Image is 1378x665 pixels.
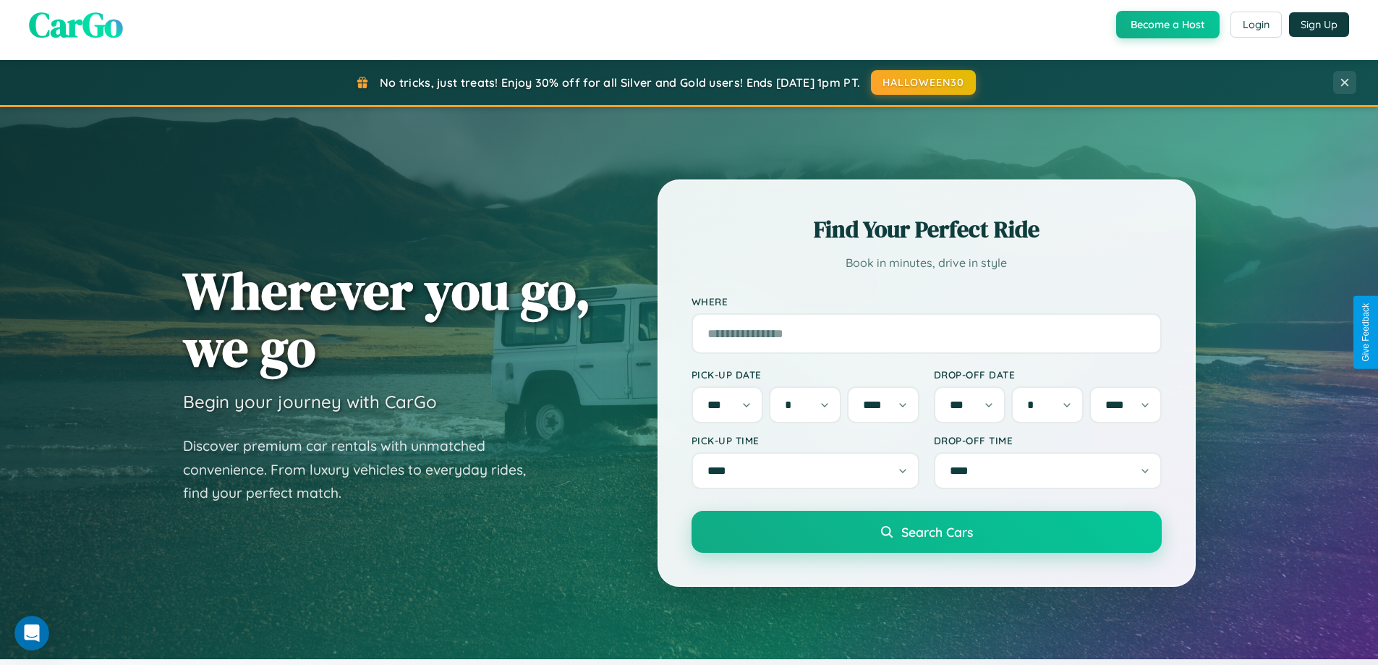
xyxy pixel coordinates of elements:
span: CarGo [29,1,123,48]
label: Pick-up Date [692,368,919,381]
label: Drop-off Time [934,434,1162,446]
label: Where [692,295,1162,308]
span: Search Cars [901,524,973,540]
button: Become a Host [1116,11,1220,38]
p: Book in minutes, drive in style [692,253,1162,274]
button: Login [1230,12,1282,38]
iframe: Intercom live chat [14,616,49,651]
button: HALLOWEEN30 [871,70,976,95]
span: No tricks, just treats! Enjoy 30% off for all Silver and Gold users! Ends [DATE] 1pm PT. [380,75,860,90]
h3: Begin your journey with CarGo [183,391,437,412]
label: Drop-off Date [934,368,1162,381]
h1: Wherever you go, we go [183,262,591,376]
label: Pick-up Time [692,434,919,446]
p: Discover premium car rentals with unmatched convenience. From luxury vehicles to everyday rides, ... [183,434,545,505]
h2: Find Your Perfect Ride [692,213,1162,245]
button: Sign Up [1289,12,1349,37]
button: Search Cars [692,511,1162,553]
div: Give Feedback [1361,303,1371,362]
